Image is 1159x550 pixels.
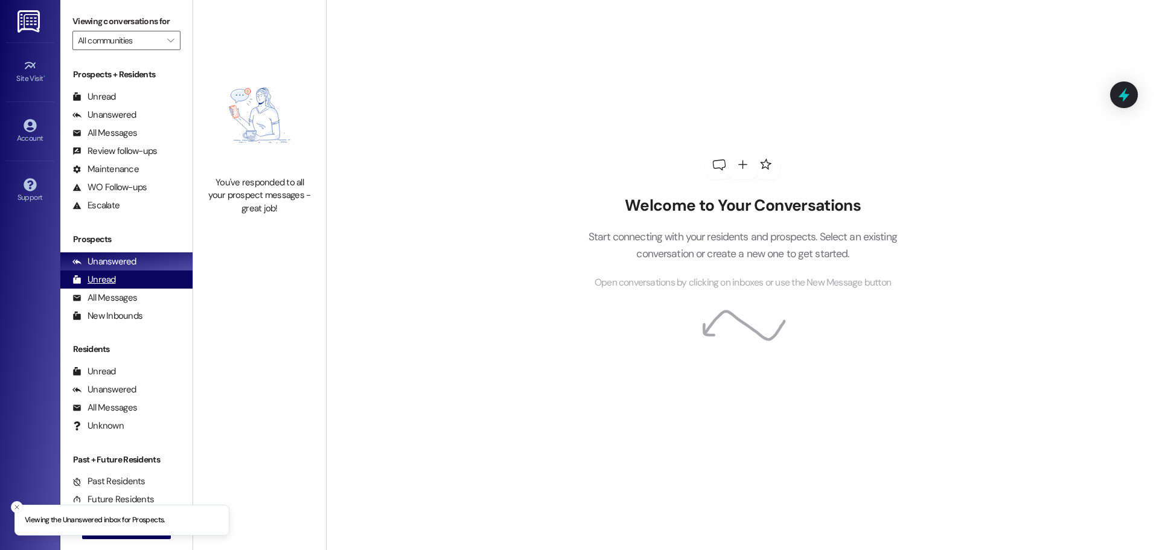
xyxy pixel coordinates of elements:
div: Future Residents [72,493,154,506]
a: Account [6,115,54,148]
div: New Inbounds [72,310,142,322]
div: You've responded to all your prospect messages - great job! [206,176,313,215]
label: Viewing conversations for [72,12,180,31]
div: Review follow-ups [72,145,157,158]
a: Site Visit • [6,56,54,88]
div: All Messages [72,292,137,304]
div: All Messages [72,127,137,139]
button: Close toast [11,501,23,513]
input: All communities [78,31,161,50]
div: Past + Future Residents [60,453,193,466]
div: Unread [72,273,116,286]
div: Maintenance [72,163,139,176]
p: Start connecting with your residents and prospects. Select an existing conversation or create a n... [570,228,915,263]
div: Escalate [72,199,120,212]
div: WO Follow-ups [72,181,147,194]
div: Prospects + Residents [60,68,193,81]
div: Prospects [60,233,193,246]
a: Support [6,174,54,207]
img: empty-state [206,60,313,170]
h2: Welcome to Your Conversations [570,196,915,216]
span: • [43,72,45,81]
div: Unanswered [72,383,136,396]
p: Viewing the Unanswered inbox for Prospects. [25,515,165,526]
div: Unread [72,365,116,378]
div: Unanswered [72,255,136,268]
div: Past Residents [72,475,145,488]
span: Open conversations by clicking on inboxes or use the New Message button [595,275,891,290]
div: Unknown [72,420,124,432]
i:  [167,36,174,45]
img: ResiDesk Logo [18,10,42,33]
div: Residents [60,343,193,356]
div: All Messages [72,401,137,414]
div: Unanswered [72,109,136,121]
div: Unread [72,91,116,103]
